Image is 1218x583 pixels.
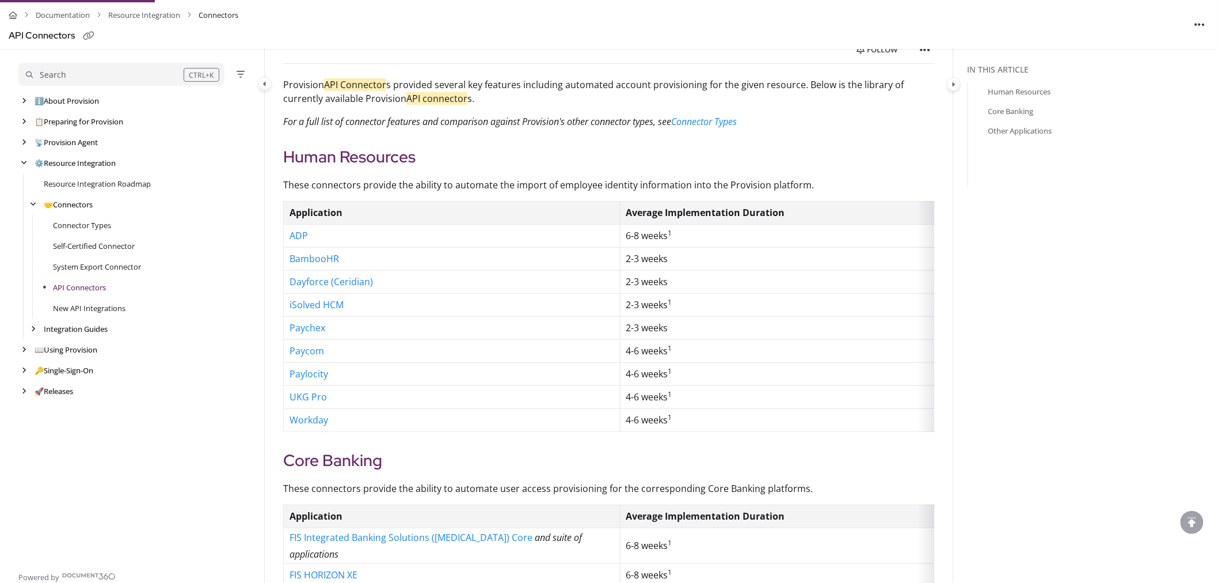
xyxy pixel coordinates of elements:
div: arrow [18,116,30,127]
div: arrow [18,158,30,169]
span: 📡 [35,137,44,147]
button: Search [18,63,224,86]
p: 4-6 weeks [626,412,951,429]
a: Paychex [290,321,325,334]
a: Single-Sign-On [35,365,93,376]
div: arrow [28,324,39,335]
sup: 1 [668,567,672,577]
a: Connector Types [671,115,737,128]
a: About Provision [35,95,99,107]
p: 4-6 weeks [626,343,951,359]
div: arrow [28,199,39,210]
div: arrow [18,386,30,397]
a: Human Resources [988,86,1051,97]
em: and suite of applications [290,531,582,561]
img: Document360 [62,573,116,580]
span: 📖 [35,344,44,355]
strong: Application [290,510,342,523]
p: 2-3 weeks [626,251,951,267]
a: API Connectors [53,282,106,293]
button: Article more options [916,40,935,59]
p: 6-8 weeks [626,537,951,554]
p: 2-3 weeks [626,274,951,290]
p: 4-6 weeks [626,389,951,406]
a: New API Integrations [53,302,125,314]
a: Core Banking [988,105,1034,117]
button: Follow [847,40,907,59]
p: Provision s provided several key features including automated account provisioning for the given ... [283,78,935,105]
div: scroll to top [1181,511,1204,534]
span: 🔑 [35,365,44,376]
a: Resource Integration Roadmap [44,178,151,190]
div: CTRL+K [184,68,219,82]
a: Dayforce (Ceridian) [290,275,373,288]
span: Powered by [18,571,59,583]
a: Documentation [36,7,90,24]
a: Using Provision [35,344,97,355]
a: Powered by Document360 - opens in a new tab [18,569,116,583]
sup: 1 [668,343,672,353]
strong: Average Implementation Duration [626,510,785,523]
a: Resource Integration [108,7,180,24]
button: Copy link of [79,27,98,46]
div: arrow [18,137,30,148]
sup: 1 [668,389,672,399]
sup: 1 [668,366,672,376]
sup: 1 [668,228,672,238]
h2: Human Resources [283,145,935,169]
p: These connectors provide the ability to automate user access provisioning for the corresponding C... [283,482,935,495]
a: BambooHR [290,252,339,265]
a: Connectors [44,199,93,210]
strong: Application [290,206,342,219]
span: 📋 [35,116,44,127]
a: Other Applications [988,125,1052,137]
p: These connectors provide the ability to automate the import of employee identity information into... [283,178,935,192]
sup: 1 [668,412,672,422]
span: Connectors [199,7,238,24]
a: Paylocity [290,368,328,380]
a: Resource Integration [35,157,116,169]
div: API Connectors [9,28,75,44]
sup: 1 [668,297,672,307]
sup: 1 [668,538,672,548]
div: In this article [968,63,1213,76]
button: Article more options [1191,15,1209,33]
button: Category toggle [947,77,961,91]
div: arrow [18,96,30,107]
a: Home [9,7,17,24]
div: Search [40,69,66,81]
a: Provision Agent [35,137,98,148]
div: arrow [18,344,30,355]
p: 2-3 weeks [626,320,951,336]
a: UKG Pro [290,391,327,403]
mark: API connector [406,92,467,105]
a: Preparing for Provision [35,116,123,127]
a: Workday [290,414,328,426]
button: Filter [234,67,248,81]
a: Integration Guides [44,323,108,335]
a: System Export Connector [53,261,141,272]
a: FIS HORIZON XE [290,569,357,581]
a: FIS Integrated Banking Solutions ([MEDICAL_DATA]) Core [290,531,532,544]
div: arrow [18,365,30,376]
span: 🚀 [35,386,44,396]
button: Category toggle [258,77,272,90]
p: 6-8 weeks [626,228,951,244]
em: For a full list of connector features and comparison against Provision's other connector types, see [283,115,671,128]
a: Paycom [290,344,324,357]
strong: Average Implementation Duration [626,206,785,219]
p: 2-3 weeks [626,297,951,313]
a: ADP [290,229,308,242]
span: ⚙️ [35,158,44,168]
a: Releases [35,385,73,397]
a: iSolved HCM [290,298,344,311]
span: 🤝 [44,199,53,210]
h2: Core Banking [283,448,935,472]
span: ℹ️ [35,96,44,106]
p: 4-6 weeks [626,366,951,383]
a: Connector Types [53,219,111,231]
mark: API Connector [324,78,386,91]
a: Self-Certified Connector [53,240,135,252]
